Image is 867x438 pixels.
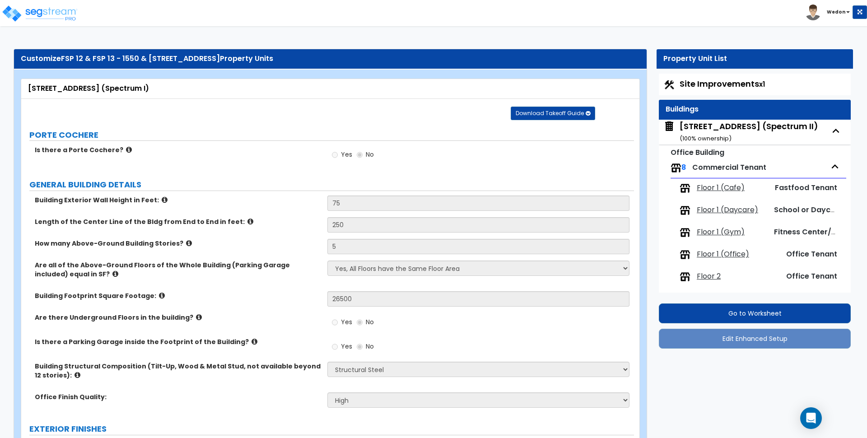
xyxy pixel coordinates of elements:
span: Office Tenant [786,271,837,281]
img: tenants.png [680,271,690,282]
small: ( 100 % ownership) [680,134,732,143]
span: Download Takeoff Guide [516,109,584,117]
img: building.svg [663,121,675,132]
div: [STREET_ADDRESS] (Spectrum I) [28,84,633,94]
div: Customize Property Units [21,54,640,64]
input: No [357,317,363,327]
img: tenants.png [680,205,690,216]
span: No [366,150,374,159]
span: Yes [341,150,352,159]
label: Is there a Parking Garage inside the Footprint of the Building? [35,337,321,346]
div: Property Unit List [663,54,846,64]
label: Office Finish Quality: [35,392,321,401]
label: Are there Underground Floors in the building? [35,313,321,322]
i: click for more info! [186,240,192,247]
i: click for more info! [196,314,202,321]
span: Floor 1 (Daycare) [697,205,758,215]
i: click for more info! [252,338,257,345]
label: PORTE COCHERE [29,129,634,141]
img: Construction.png [663,79,675,91]
span: FSP 12 & FSP 13 - 1550 & [STREET_ADDRESS] [61,53,220,64]
small: x1 [759,79,765,89]
img: tenants.png [680,249,690,260]
small: Office Building [671,147,724,158]
label: Length of the Center Line of the Bldg from End to End in feet: [35,217,321,226]
span: Fastfood Tenant [775,182,837,193]
span: 1550 W Digital Drive (Spectrum II) [663,121,818,144]
button: Download Takeoff Guide [511,107,595,120]
label: Are all of the Above-Ground Floors of the Whole Building (Parking Garage included) equal in SF? [35,261,321,279]
i: click for more info! [162,196,168,203]
img: avatar.png [805,5,821,20]
span: Floor 1 (Gym) [697,227,745,238]
div: [STREET_ADDRESS] (Spectrum II) [680,121,818,144]
span: Office Tenant [786,249,837,259]
input: No [357,342,363,352]
span: Floor 2 [697,271,721,282]
i: click for more info! [75,372,80,378]
span: No [366,342,374,351]
b: Wedon [827,9,845,15]
span: 8 [681,162,686,172]
input: Yes [332,150,338,160]
input: Yes [332,317,338,327]
label: How many Above-Ground Building Stories? [35,239,321,248]
span: Commercial Tenant [692,162,766,172]
img: tenants.png [680,227,690,238]
i: click for more info! [112,270,118,277]
span: Floor 1 (Cafe) [697,183,745,193]
input: No [357,150,363,160]
span: No [366,317,374,326]
div: Open Intercom Messenger [800,407,822,429]
img: logo_pro_r.png [1,5,78,23]
button: Edit Enhanced Setup [659,329,851,349]
div: Buildings [666,104,844,115]
img: tenants.png [680,183,690,194]
label: EXTERIOR FINISHES [29,423,634,435]
label: Building Exterior Wall Height in Feet: [35,196,321,205]
button: Go to Worksheet [659,303,851,323]
label: GENERAL BUILDING DETAILS [29,179,634,191]
span: Yes [341,317,352,326]
label: Building Footprint Square Footage: [35,291,321,300]
label: Is there a Porte Cochere? [35,145,321,154]
i: click for more info! [159,292,165,299]
span: Yes [341,342,352,351]
span: Floor 1 (Office) [697,249,749,260]
label: Building Structural Composition (Tilt-Up, Wood & Metal Stud, not available beyond 12 stories): [35,362,321,380]
i: click for more info! [126,146,132,153]
img: tenants.png [671,163,681,173]
i: click for more info! [247,218,253,225]
input: Yes [332,342,338,352]
span: Site Improvements [680,78,765,89]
